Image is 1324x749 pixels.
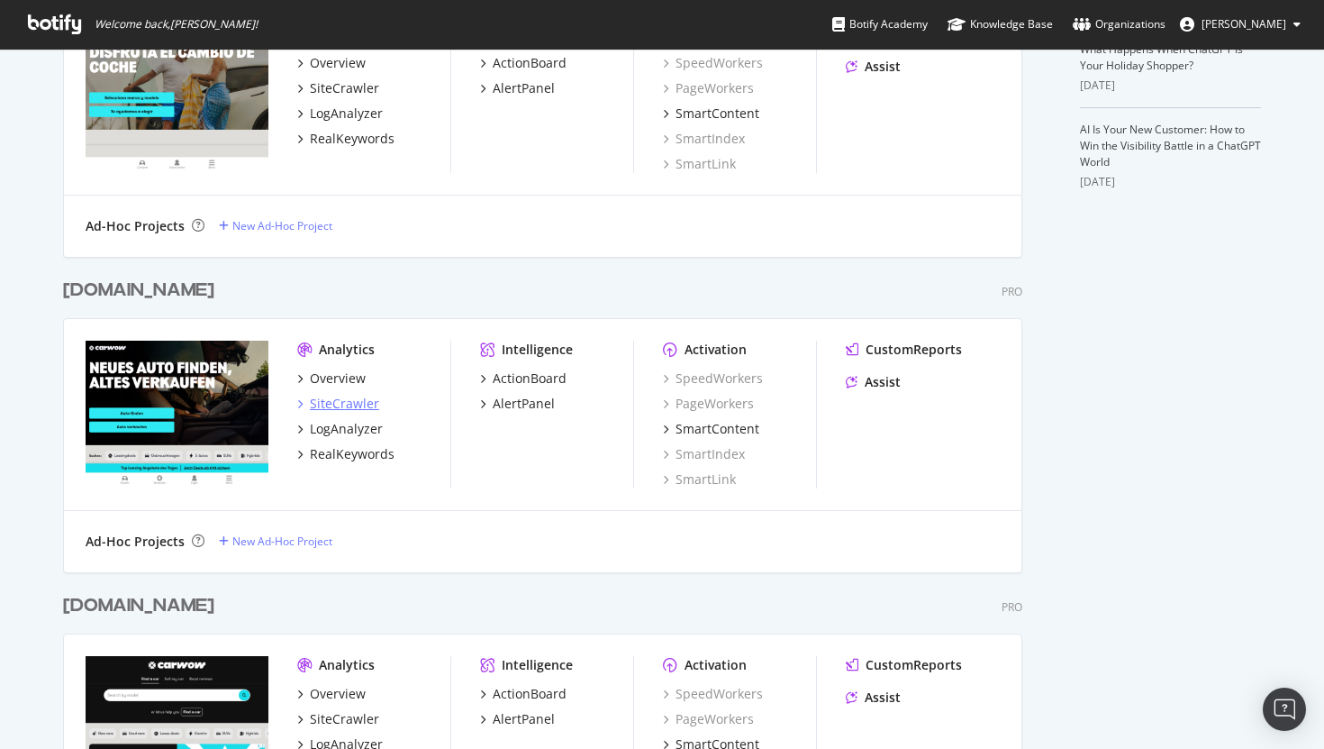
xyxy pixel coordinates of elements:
button: [PERSON_NAME] [1165,10,1315,39]
a: SpeedWorkers [663,54,763,72]
div: RealKeywords [310,130,394,148]
a: [DOMAIN_NAME] [63,278,222,304]
div: Assist [865,689,901,707]
a: AI Is Your New Customer: How to Win the Visibility Battle in a ChatGPT World [1080,122,1261,169]
div: ActionBoard [493,54,567,72]
span: Bradley Raw [1202,16,1286,32]
a: Overview [297,370,366,388]
div: [DATE] [1080,78,1261,94]
div: ActionBoard [493,685,567,703]
a: SmartContent [663,105,759,123]
a: What Happens When ChatGPT Is Your Holiday Shopper? [1080,41,1243,73]
div: Intelligence [502,656,573,674]
a: SmartLink [663,155,736,173]
div: LogAnalyzer [310,420,383,438]
a: ActionBoard [480,370,567,388]
a: ActionBoard [480,54,567,72]
div: RealKeywords [310,445,394,463]
div: Pro [1002,284,1022,299]
div: Botify Academy [832,15,928,33]
a: [DOMAIN_NAME] [63,593,222,619]
div: Intelligence [502,341,573,359]
div: New Ad-Hoc Project [232,534,332,549]
div: Open Intercom Messenger [1263,688,1306,731]
div: Knowledge Base [948,15,1053,33]
div: LogAnalyzer [310,105,383,123]
img: www.carwow.es [86,25,268,171]
a: New Ad-Hoc Project [219,218,332,233]
a: SmartLink [663,470,736,489]
div: CustomReports [866,656,962,674]
div: AlertPanel [493,710,555,728]
div: SiteCrawler [310,395,379,413]
div: SiteCrawler [310,710,379,728]
a: SmartIndex [663,445,745,463]
a: New Ad-Hoc Project [219,534,332,549]
a: LogAnalyzer [297,420,383,438]
div: Analytics [319,341,375,359]
div: Analytics [319,656,375,674]
div: AlertPanel [493,395,555,413]
a: CustomReports [846,656,962,674]
a: ActionBoard [480,685,567,703]
a: RealKeywords [297,130,394,148]
div: Activation [685,341,747,359]
div: SiteCrawler [310,79,379,97]
div: CustomReports [866,341,962,359]
div: SmartContent [676,105,759,123]
div: Overview [310,54,366,72]
div: SmartContent [676,420,759,438]
div: Ad-Hoc Projects [86,217,185,235]
div: [DATE] [1080,174,1261,190]
div: Overview [310,685,366,703]
a: Assist [846,689,901,707]
a: PageWorkers [663,710,754,728]
div: Pro [1002,599,1022,615]
div: [DOMAIN_NAME] [63,278,214,304]
a: LogAnalyzer [297,105,383,123]
a: SpeedWorkers [663,685,763,703]
a: PageWorkers [663,395,754,413]
a: CustomReports [846,341,962,359]
a: RealKeywords [297,445,394,463]
a: Overview [297,54,366,72]
a: SiteCrawler [297,395,379,413]
div: AlertPanel [493,79,555,97]
a: AlertPanel [480,79,555,97]
span: Welcome back, [PERSON_NAME] ! [95,17,258,32]
a: SmartContent [663,420,759,438]
div: New Ad-Hoc Project [232,218,332,233]
a: SiteCrawler [297,710,379,728]
a: SmartIndex [663,130,745,148]
a: Overview [297,685,366,703]
div: Activation [685,656,747,674]
a: AlertPanel [480,710,555,728]
a: SiteCrawler [297,79,379,97]
div: [DOMAIN_NAME] [63,593,214,619]
a: PageWorkers [663,79,754,97]
a: Assist [846,373,901,391]
img: www.carwow.de [86,341,268,487]
div: ActionBoard [493,370,567,388]
div: Organizations [1073,15,1165,33]
a: SpeedWorkers [663,370,763,388]
a: AlertPanel [480,395,555,413]
div: Overview [310,370,366,388]
div: Assist [865,373,901,391]
div: Ad-Hoc Projects [86,533,185,551]
a: Assist [846,58,901,76]
div: Assist [865,58,901,76]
